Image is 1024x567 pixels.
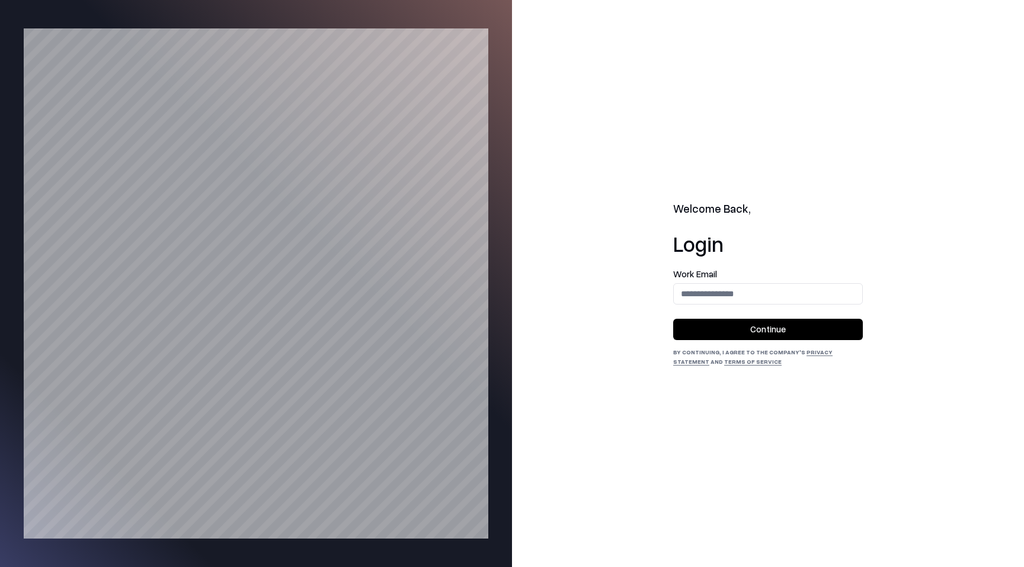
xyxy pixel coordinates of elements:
[673,347,863,366] div: By continuing, I agree to the Company's and
[673,201,863,217] h2: Welcome Back,
[673,232,863,255] h1: Login
[724,358,782,365] a: Terms of Service
[673,348,833,365] a: Privacy Statement
[673,319,863,340] button: Continue
[673,270,863,278] label: Work Email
